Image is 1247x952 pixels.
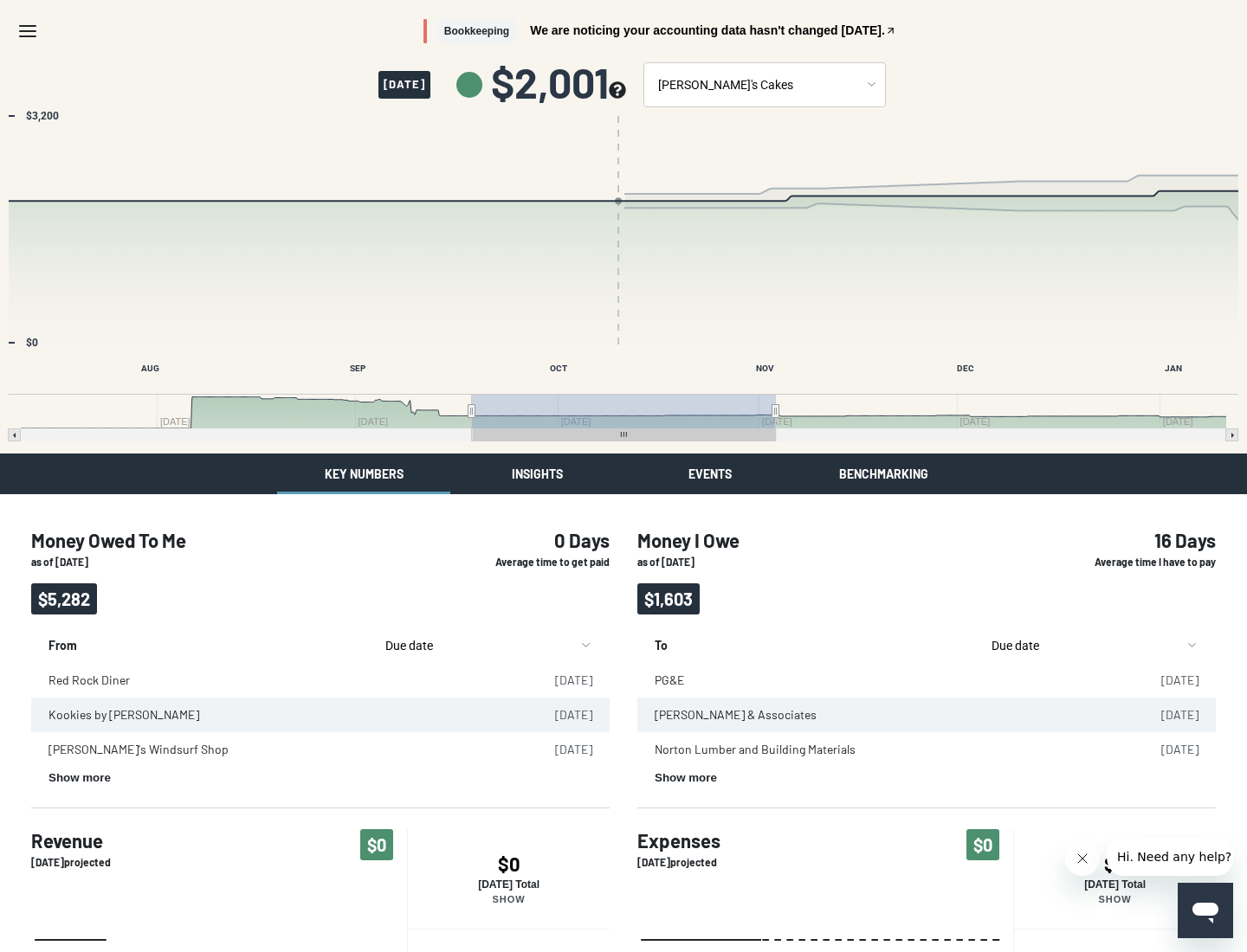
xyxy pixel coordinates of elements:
p: [DATE] projected [31,855,111,870]
text: SEP [350,363,366,373]
text: OCT [550,363,567,373]
h4: 16 Days [1027,529,1216,551]
span: We are noticing your accounting data hasn't changed [DATE]. [530,24,885,36]
text: $3,200 [26,110,59,122]
iframe: Close message [1065,841,1100,876]
p: as of [DATE] [637,555,999,569]
td: [DATE] [513,698,610,732]
h4: $0 [1014,852,1216,875]
p: Show [1014,894,1216,904]
td: [PERSON_NAME] & Associates [637,698,1119,732]
td: [DATE] [1119,663,1216,698]
h4: Expenses [637,829,720,852]
button: Events [623,453,797,494]
span: $0 [360,829,393,860]
h4: 0 Days [421,529,610,551]
h4: Revenue [31,829,111,852]
p: as of [DATE] [31,555,393,569]
button: $0[DATE] TotalShow [407,829,610,929]
button: Show more [48,771,111,784]
td: [PERSON_NAME]'s Windsurf Shop [31,732,513,767]
text: $0 [26,337,38,349]
button: Key Numbers [277,453,450,494]
h4: $0 [408,852,610,875]
td: [DATE] [513,663,610,698]
span: $0 [966,829,999,860]
td: PG&E [637,663,1119,698]
text: NOV [756,363,774,373]
td: Kookies by [PERSON_NAME] [31,698,513,732]
p: [DATE] Total [1014,878,1216,891]
p: To [655,628,967,654]
button: Benchmarking [797,453,970,494]
p: From [48,628,361,654]
button: see more about your cashflow projection [609,81,626,101]
p: Average time to get paid [421,555,610,569]
text: AUG [141,363,159,373]
svg: Menu [17,21,38,42]
td: Norton Lumber and Building Materials [637,732,1119,767]
text: JAN [1165,363,1182,373]
td: [DATE] [513,732,610,767]
button: $0[DATE] TotalShow [1013,829,1216,929]
td: [DATE] [1119,698,1216,732]
span: $1,603 [637,583,700,614]
button: BookkeepingWe are noticing your accounting data hasn't changed [DATE]. [423,19,896,44]
td: Red Rock Diner [31,663,513,698]
span: $5,282 [31,583,97,614]
span: Bookkeeping [437,19,516,44]
button: sort by [378,628,592,663]
h4: Money Owed To Me [31,529,393,551]
p: Show [408,894,610,904]
h4: Money I Owe [637,529,999,551]
p: [DATE] projected [637,855,720,870]
td: [DATE] [1119,732,1216,767]
iframe: Button to launch messaging window [1178,883,1233,938]
button: Show more [655,771,717,784]
p: [DATE] Total [408,878,610,891]
text: DEC [957,363,974,373]
button: Insights [450,453,623,494]
p: Average time I have to pay [1027,555,1216,569]
span: $2,001 [491,61,626,103]
span: [DATE] [378,71,430,99]
iframe: Message from company [1107,838,1233,876]
button: sort by [985,628,1199,663]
